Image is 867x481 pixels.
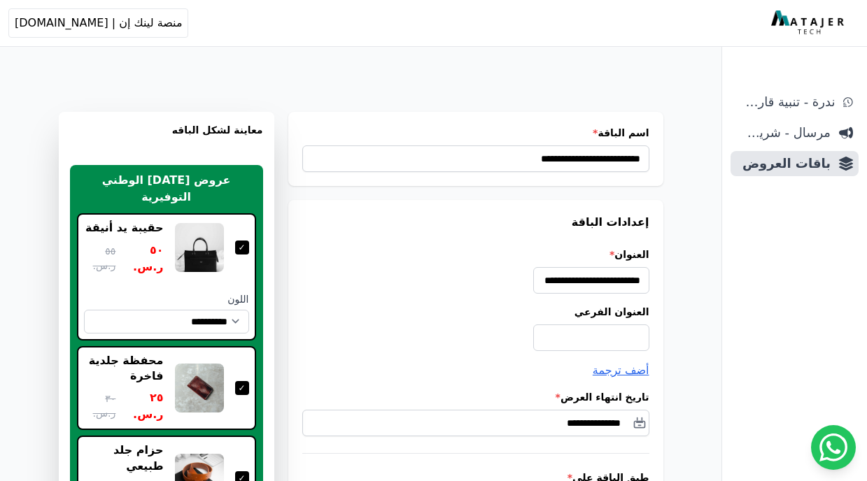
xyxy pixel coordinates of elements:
div: محفظة جلدية فاخرة [84,353,164,385]
img: محفظة جلدية فاخرة [175,364,224,412]
h3: معاينة لشكل الباقه [70,123,263,154]
label: اسم الباقة [302,126,649,140]
h3: إعدادات الباقة [302,214,649,231]
img: حقيبة يد أنيقة [175,223,224,272]
label: اللون [227,292,248,307]
span: ٣٠ ر.س. [84,392,116,421]
div: حقيبة يد أنيقة [85,220,163,236]
span: منصة لينك إن | [DOMAIN_NAME] [15,15,182,31]
label: العنوان الفرعي [302,305,649,319]
button: منصة لينك إن | [DOMAIN_NAME] [8,8,188,38]
span: ٥٥ ر.س. [84,244,116,273]
label: تاريخ انتهاء العرض [302,390,649,404]
div: حزام جلد طبيعي [84,443,164,474]
label: العنوان [302,247,649,261]
img: MatajerTech Logo [771,10,847,36]
span: مرسال - شريط دعاية [736,123,831,143]
span: ٥٠ ر.س. [121,242,163,275]
span: ٢٥ ر.س. [121,389,163,423]
h2: عروض [DATE] الوطني التوفيرية [85,172,246,206]
span: باقات العروض [736,154,831,173]
button: أضف ترجمة [593,362,649,379]
span: ندرة - تنبية قارب علي النفاذ [736,92,835,112]
span: أضف ترجمة [593,364,649,377]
